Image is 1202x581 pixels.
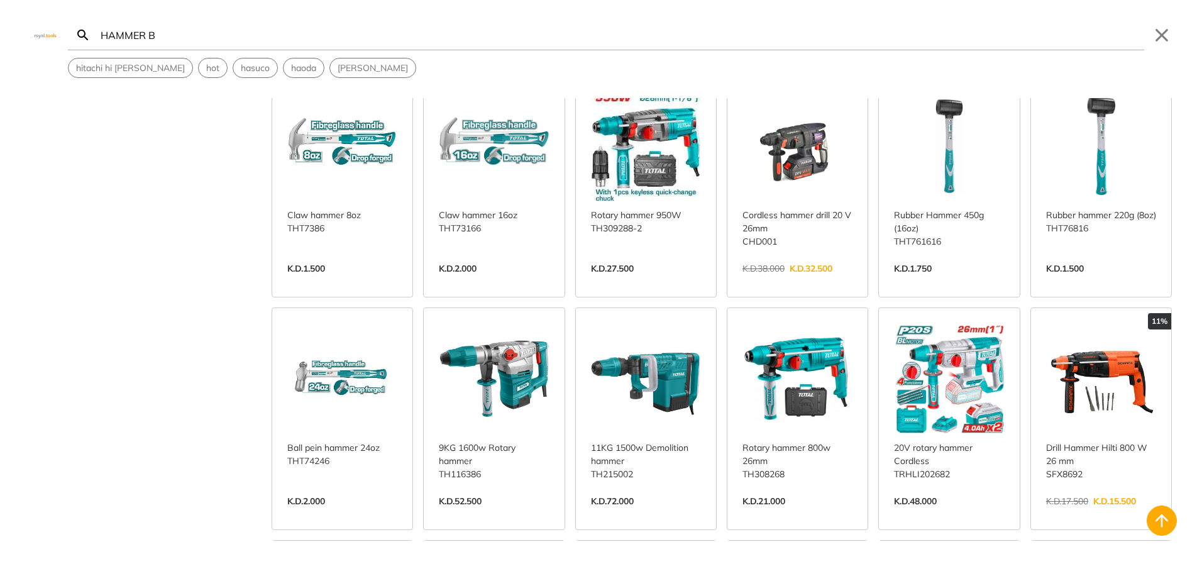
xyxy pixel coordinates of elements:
div: Suggestion: hasuco [233,58,278,78]
svg: Back to top [1152,511,1172,531]
img: Close [30,32,60,38]
button: Select suggestion: hot [199,58,227,77]
div: Suggestion: harden [329,58,416,78]
div: 11% [1148,313,1171,329]
button: Back to top [1147,506,1177,536]
button: Select suggestion: hasuco [233,58,277,77]
span: [PERSON_NAME] [338,62,408,75]
div: Suggestion: haoda [283,58,324,78]
span: hitachi hi [PERSON_NAME] [76,62,185,75]
button: Close [1152,25,1172,45]
button: Select suggestion: hitachi hi koki [69,58,192,77]
span: hasuco [241,62,270,75]
div: Suggestion: hitachi hi koki [68,58,193,78]
span: haoda [291,62,316,75]
button: Select suggestion: haoda [284,58,324,77]
input: Search… [98,20,1144,50]
span: hot [206,62,219,75]
div: Suggestion: hot [198,58,228,78]
svg: Search [75,28,91,43]
button: Select suggestion: harden [330,58,416,77]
